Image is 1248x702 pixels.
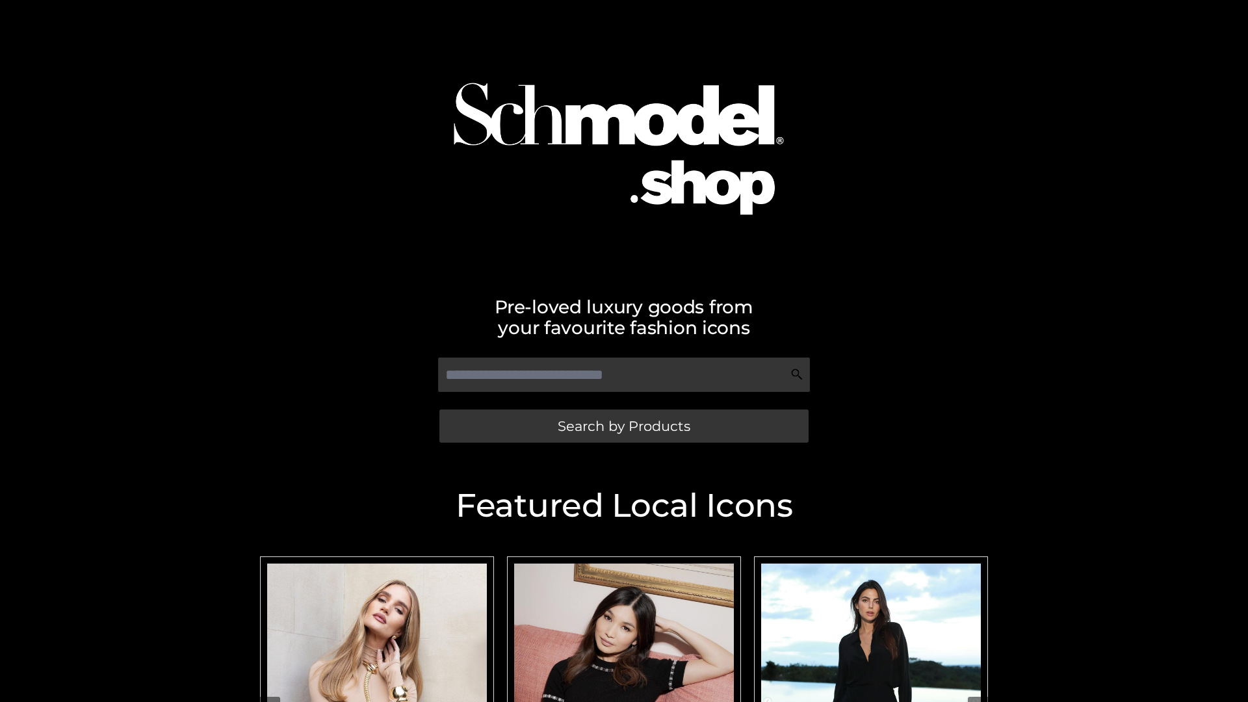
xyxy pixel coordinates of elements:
h2: Pre-loved luxury goods from your favourite fashion icons [253,296,994,338]
a: Search by Products [439,409,809,443]
span: Search by Products [558,419,690,433]
h2: Featured Local Icons​ [253,489,994,522]
img: Search Icon [790,368,803,381]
